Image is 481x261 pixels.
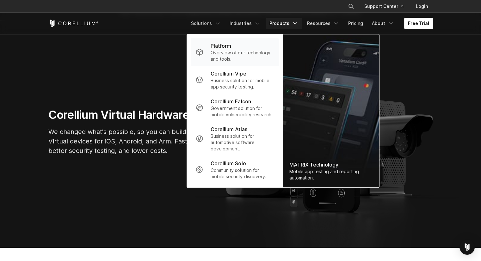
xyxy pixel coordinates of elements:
[48,108,238,122] h1: Corellium Virtual Hardware
[48,127,238,155] p: We changed what's possible, so you can build what's next. Virtual devices for iOS, Android, and A...
[211,77,274,90] p: Business solution for mobile app security testing.
[211,42,231,50] p: Platform
[289,168,373,181] div: Mobile app testing and reporting automation.
[187,18,225,29] a: Solutions
[459,240,475,255] div: Open Intercom Messenger
[344,18,367,29] a: Pricing
[48,20,99,27] a: Corellium Home
[190,66,279,94] a: Corellium Viper Business solution for mobile app security testing.
[368,18,398,29] a: About
[359,1,408,12] a: Support Center
[283,34,379,187] img: Matrix_WebNav_1x
[211,160,246,167] p: Corellium Solo
[190,94,279,122] a: Corellium Falcon Government solution for mobile vulnerability research.
[345,1,357,12] button: Search
[211,50,274,62] p: Overview of our technology and tools.
[190,122,279,156] a: Corellium Atlas Business solution for automotive software development.
[190,156,279,184] a: Corellium Solo Community solution for mobile security discovery.
[211,133,274,152] p: Business solution for automotive software development.
[289,161,373,168] div: MATRIX Technology
[266,18,302,29] a: Products
[211,105,274,118] p: Government solution for mobile vulnerability research.
[190,38,279,66] a: Platform Overview of our technology and tools.
[211,125,247,133] p: Corellium Atlas
[411,1,433,12] a: Login
[226,18,264,29] a: Industries
[283,34,379,187] a: MATRIX Technology Mobile app testing and reporting automation.
[404,18,433,29] a: Free Trial
[303,18,343,29] a: Resources
[187,18,433,29] div: Navigation Menu
[211,70,248,77] p: Corellium Viper
[211,167,274,180] p: Community solution for mobile security discovery.
[340,1,433,12] div: Navigation Menu
[211,98,251,105] p: Corellium Falcon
